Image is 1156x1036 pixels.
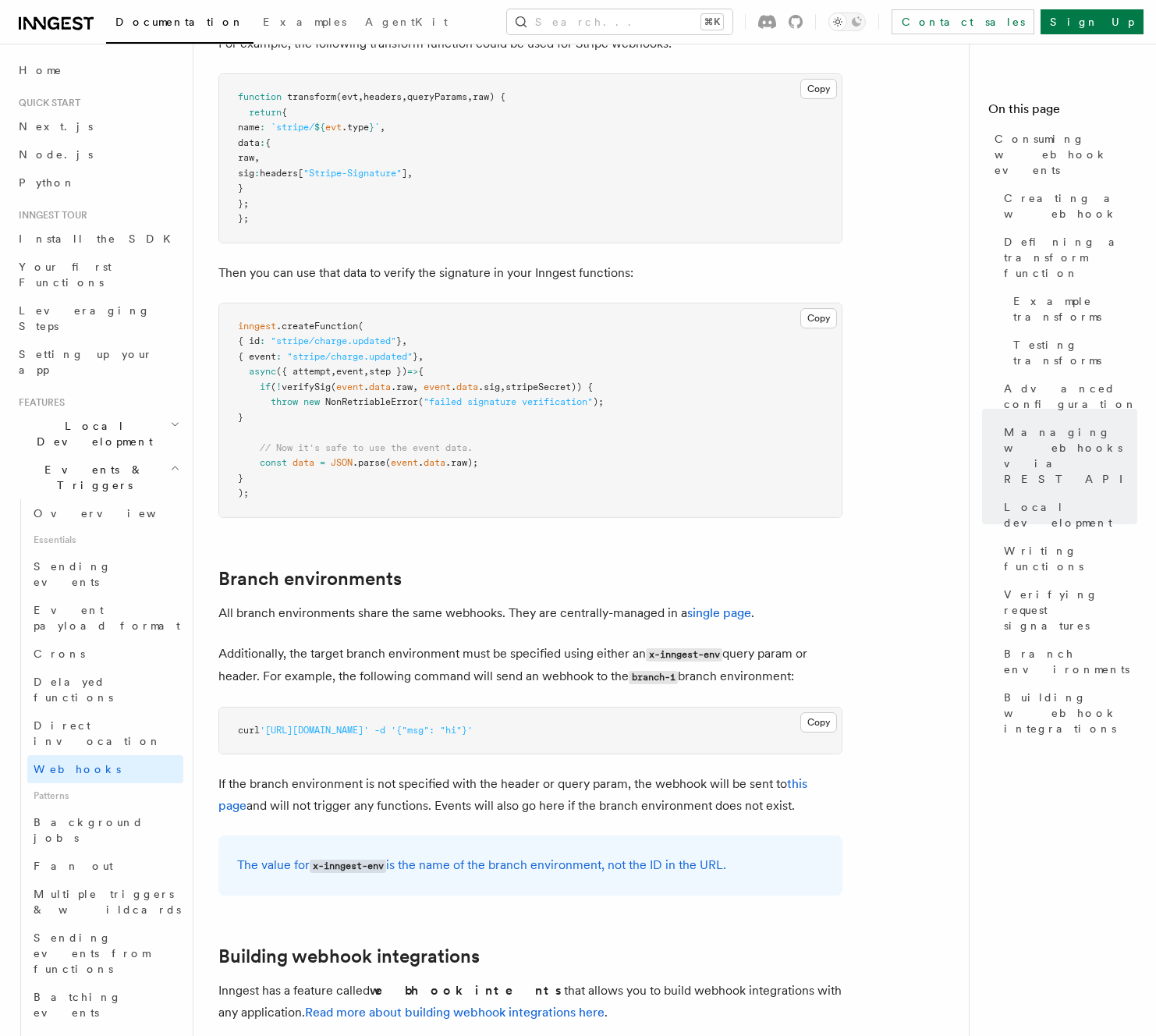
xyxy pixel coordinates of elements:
span: Delayed functions [34,676,113,704]
button: Copy [800,712,837,733]
span: { [282,107,287,118]
span: (evt [336,91,358,102]
a: Fan out [27,852,183,880]
span: Node.js [19,148,93,161]
span: }; [238,213,249,224]
span: function [238,91,282,102]
a: Leveraging Steps [12,296,183,340]
span: step }) [369,366,407,377]
span: : [260,137,265,148]
a: Local development [998,493,1137,537]
span: "Stripe-Signature" [303,168,402,179]
span: Next.js [19,120,93,133]
span: '{"msg": "hi"}' [391,725,473,736]
span: Quick start [12,97,80,109]
span: headers[ [260,168,303,179]
a: Overview [27,499,183,527]
span: name [238,122,260,133]
span: Batching events [34,991,122,1019]
a: AgentKit [356,5,457,42]
span: ); [593,396,604,407]
span: transform [287,91,336,102]
span: event [336,381,363,392]
span: Event payload format [34,604,180,632]
span: .createFunction [276,321,358,332]
span: Examples [263,16,346,28]
span: ( [271,381,276,392]
button: Events & Triggers [12,456,183,499]
span: Managing webhooks via REST API [1004,424,1137,487]
p: If the branch environment is not specified with the header or query param, the webhook will be se... [218,773,842,817]
a: Crons [27,640,183,668]
a: Verifying request signatures [998,580,1137,640]
span: sig [238,168,254,179]
span: data [456,381,478,392]
a: Example transforms [1007,287,1137,331]
span: : [276,351,282,362]
span: , [407,168,413,179]
a: Your first Functions [12,253,183,296]
a: Sending events [27,552,183,596]
span: async [249,366,276,377]
span: { [265,137,271,148]
a: Python [12,169,183,197]
span: Fan out [34,860,113,872]
span: } [396,335,402,346]
span: = [320,457,325,468]
span: const [260,457,287,468]
span: Overview [34,507,194,520]
a: Sign Up [1041,9,1144,34]
span: '[URL][DOMAIN_NAME]' [260,725,369,736]
span: Crons [34,647,85,660]
button: Local Development [12,412,183,456]
span: Events & Triggers [12,462,170,493]
span: Direct invocation [34,719,161,747]
span: , [413,381,418,392]
span: data [238,137,260,148]
span: , [402,335,407,346]
span: ( [358,321,363,332]
span: if [260,381,271,392]
span: .raw); [445,457,478,468]
span: .parse [353,457,385,468]
span: Consuming webhook events [995,131,1137,178]
a: Building webhook integrations [998,683,1137,743]
a: Branch environments [218,568,402,590]
span: } [238,412,243,423]
span: headers [363,91,402,102]
span: : [260,335,265,346]
a: Branch environments [998,640,1137,683]
span: Setting up your app [19,348,153,376]
a: Documentation [106,5,254,44]
span: Documentation [115,16,244,28]
span: new [303,396,320,407]
a: Node.js [12,140,183,169]
span: return [249,107,282,118]
span: { event [238,351,276,362]
span: { [418,366,424,377]
a: Sending events from functions [27,924,183,983]
span: .type [342,122,369,133]
span: } [413,351,418,362]
span: ( [385,457,391,468]
a: Background jobs [27,808,183,852]
a: Testing transforms [1007,331,1137,374]
span: } [238,183,243,193]
span: Defining a transform function [1004,234,1137,281]
span: ] [402,168,407,179]
span: verifySig [282,381,331,392]
a: Home [12,56,183,84]
a: Contact sales [892,9,1034,34]
p: Inngest has a feature called that allows you to build webhook integrations with any application. . [218,980,842,1024]
span: data [293,457,314,468]
span: event [391,457,418,468]
span: raw [238,152,254,163]
span: Webhooks [34,763,121,775]
span: ({ attempt [276,366,331,377]
span: Building webhook integrations [1004,690,1137,736]
a: Advanced configuration [998,374,1137,418]
span: Leveraging Steps [19,304,151,332]
span: : [254,168,260,179]
span: JSON [331,457,353,468]
code: branch-1 [629,671,678,684]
